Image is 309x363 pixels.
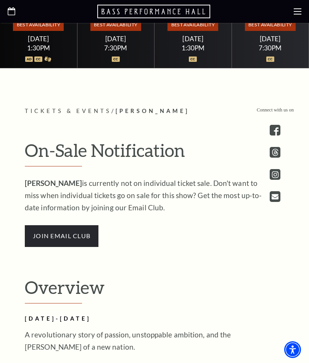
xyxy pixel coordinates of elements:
span: join email club [25,225,98,247]
span: [PERSON_NAME] [116,108,189,114]
div: 1:30PM [164,45,222,51]
a: Open this option - open in a new tab [270,191,280,202]
a: threads.com - open in a new tab [270,147,280,158]
a: facebook - open in a new tab [270,125,280,136]
span: Best Availability [13,18,64,31]
p: Connect with us on [257,106,294,114]
a: Open this option [97,4,212,19]
h2: On-Sale Notification [25,140,284,166]
h2: [DATE]-[DATE] [25,314,273,324]
div: 1:30PM [9,45,68,51]
div: [DATE] [9,35,68,43]
p: A revolutionary story of passion, unstoppable ambition, and the [PERSON_NAME] of a new nation. [25,329,273,353]
a: instagram - open in a new tab [270,169,280,180]
h2: Overview [25,277,284,303]
div: [DATE] [86,35,145,43]
span: Best Availability [167,18,218,31]
div: 7:30PM [241,45,299,51]
span: Best Availability [245,18,296,31]
div: 7:30PM [86,45,145,51]
span: Best Availability [90,18,141,31]
span: Tickets & Events [25,108,111,114]
p: is currently not on individual ticket sale. Don't want to miss when individual tickets go on sale... [25,177,273,214]
div: [DATE] [164,35,222,43]
p: / [25,106,284,116]
div: [DATE] [241,35,299,43]
a: Open this option [8,7,15,16]
a: join email club [25,231,98,240]
div: Accessibility Menu [284,341,301,358]
strong: [PERSON_NAME] [25,179,82,187]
